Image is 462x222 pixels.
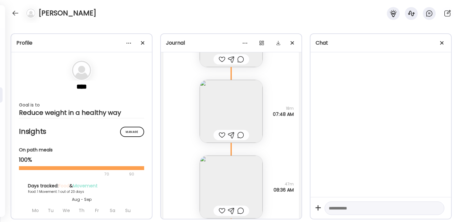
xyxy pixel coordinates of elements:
[26,9,35,18] img: bg-avatar-default.svg
[28,189,135,194] div: Food: 1 Movement: 1 out of 23 days
[120,127,144,137] div: Manage
[74,205,89,216] div: Th
[28,183,135,189] div: Days tracked: &
[44,205,58,216] div: Tu
[273,111,294,117] span: 07:48 AM
[19,127,144,136] h2: Insights
[16,39,147,47] div: Profile
[72,61,91,80] img: bg-avatar-default.svg
[19,109,144,116] div: Reduce weight in a healthy way
[200,156,263,218] img: images%2FvqImtUicj1WyoPZ5pESFD9lzvFv1%2FmC9xNqpZiwyikCAwLQjy%2FSZP0iud4VpFYgR11g80L_240
[58,183,69,189] span: Food
[274,181,294,187] span: 47m
[90,205,104,216] div: Fr
[128,170,135,178] div: 90
[19,147,144,153] div: On path meals
[19,170,127,178] div: 70
[274,187,294,193] span: 08:36 AM
[39,8,96,18] h4: [PERSON_NAME]
[59,205,73,216] div: We
[73,183,98,189] span: Movement
[166,39,296,47] div: Journal
[273,106,294,111] span: 18m
[105,205,119,216] div: Sa
[28,205,42,216] div: Mo
[121,205,135,216] div: Su
[200,80,263,143] img: images%2FvqImtUicj1WyoPZ5pESFD9lzvFv1%2F2RbcfLbqIJc3vwihjvuD%2Fwi6L48wxzxuAdLg8y3uS_240
[316,39,446,47] div: Chat
[19,101,144,109] div: Goal is to
[19,156,144,164] div: 100%
[28,197,135,202] div: Aug - Sep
